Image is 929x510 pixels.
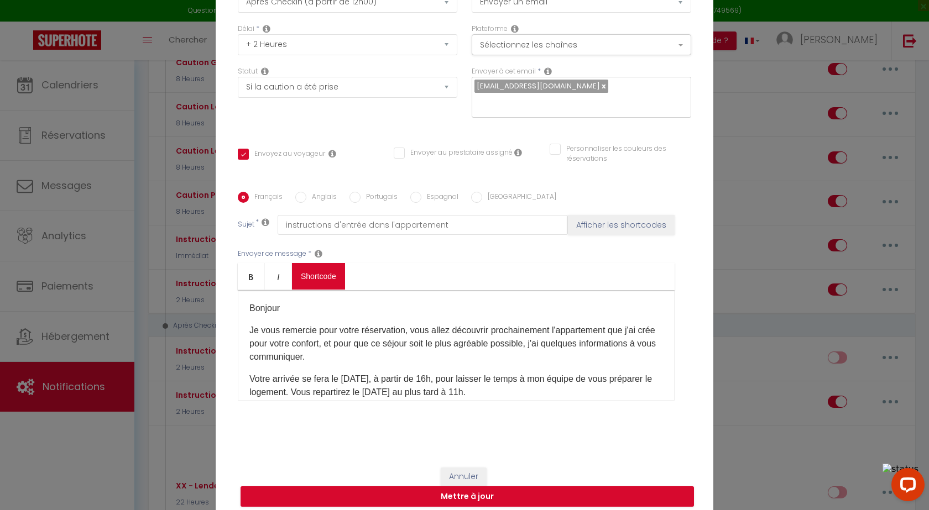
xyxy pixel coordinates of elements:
[249,324,663,364] p: Je vous remercie pour votre réservation, vous allez découvrir prochainement l'appartement que j'a...
[238,263,265,290] a: Bold
[241,486,694,507] button: Mettre à jour
[441,467,487,486] button: Annuler
[482,192,556,204] label: [GEOGRAPHIC_DATA]
[514,148,522,157] i: Envoyer au prestataire si il est assigné
[361,192,398,204] label: Portugais
[249,372,663,399] p: Votre arrivée se fera le [DATE], à partir de 16h, pour laisser le temps à mon équipe de vous prép...
[249,302,663,315] p: Bonjour
[238,290,675,401] div: ​ ​
[249,192,283,204] label: Français
[568,215,675,235] button: Afficher les shortcodes
[477,81,600,91] span: [EMAIL_ADDRESS][DOMAIN_NAME]
[261,67,269,76] i: Booking status
[472,24,508,34] label: Plateforme
[292,263,345,290] a: Shortcode
[262,218,269,227] i: Subject
[238,219,254,231] label: Sujet
[472,34,691,55] button: Sélectionnez les chaînes
[328,149,336,158] i: Envoyer au voyageur
[238,249,306,259] label: Envoyer ce message
[265,263,292,290] a: Italic
[544,67,552,76] i: Recipient
[263,24,270,33] i: Action Time
[306,192,337,204] label: Anglais
[421,192,458,204] label: Espagnol
[472,66,536,77] label: Envoyer à cet email
[315,249,322,258] i: Message
[238,24,254,34] label: Délai
[883,464,929,510] iframe: LiveChat chat widget
[238,66,258,77] label: Statut
[511,24,519,33] i: Action Channel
